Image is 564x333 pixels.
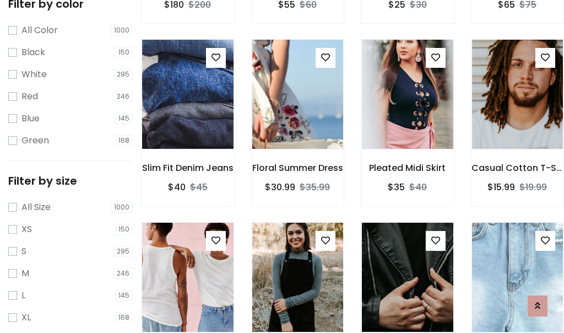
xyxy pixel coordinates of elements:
[361,163,454,173] h6: Pleated Midi Skirt
[8,174,133,187] h5: Filter by size
[21,90,38,103] label: Red
[21,112,40,125] label: Blue
[115,47,133,58] span: 150
[168,182,186,192] h6: $40
[115,113,133,124] span: 145
[300,181,330,194] del: $35.99
[21,134,49,147] label: Green
[21,289,25,302] label: L
[115,224,133,235] span: 150
[21,68,47,81] label: White
[21,24,58,37] label: All Color
[21,223,32,236] label: XS
[487,182,515,192] h6: $15.99
[21,245,26,258] label: S
[252,163,344,173] h6: Floral Summer Dress
[142,163,234,173] h6: Slim Fit Denim Jeans
[388,182,405,192] h6: $35
[265,182,295,192] h6: $30.99
[111,202,133,213] span: 1000
[21,201,51,214] label: All Size
[111,25,133,36] span: 1000
[113,69,133,80] span: 295
[21,267,29,280] label: M
[113,268,133,279] span: 246
[21,46,45,59] label: Black
[21,311,31,324] label: XL
[115,290,133,301] span: 145
[115,312,133,323] span: 168
[471,163,564,173] h6: Casual Cotton T-Shirt
[113,246,133,257] span: 295
[115,135,133,146] span: 168
[519,181,547,194] del: $19.99
[409,181,427,194] del: $40
[190,181,208,194] del: $45
[113,91,133,102] span: 246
